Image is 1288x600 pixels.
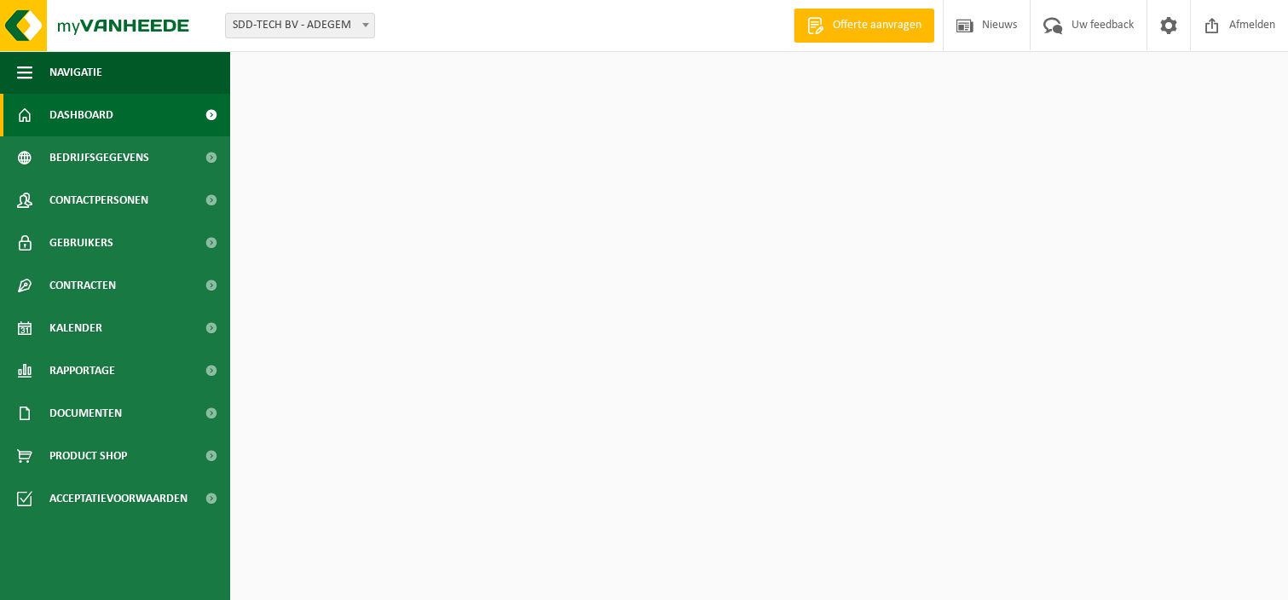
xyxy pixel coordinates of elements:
[49,307,102,349] span: Kalender
[49,264,116,307] span: Contracten
[49,51,102,94] span: Navigatie
[49,222,113,264] span: Gebruikers
[794,9,934,43] a: Offerte aanvragen
[226,14,374,37] span: SDD-TECH BV - ADEGEM
[49,435,127,477] span: Product Shop
[225,13,375,38] span: SDD-TECH BV - ADEGEM
[49,392,122,435] span: Documenten
[49,349,115,392] span: Rapportage
[49,94,113,136] span: Dashboard
[49,179,148,222] span: Contactpersonen
[49,477,188,520] span: Acceptatievoorwaarden
[49,136,149,179] span: Bedrijfsgegevens
[829,17,926,34] span: Offerte aanvragen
